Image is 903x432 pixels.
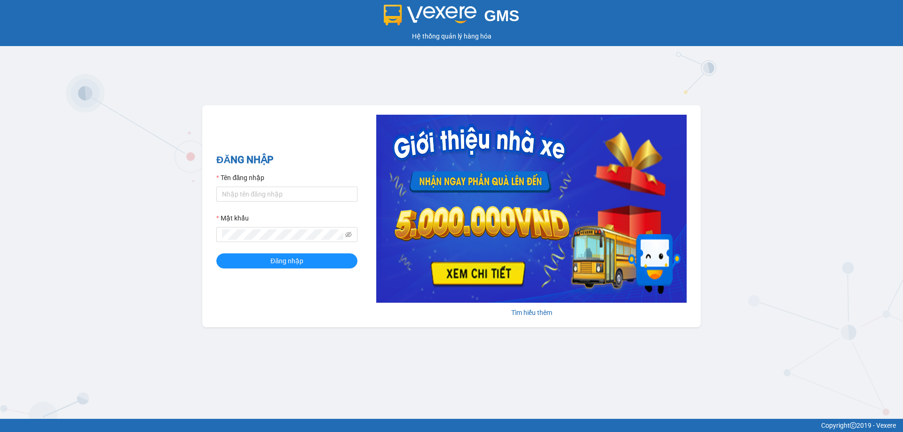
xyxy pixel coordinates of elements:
div: Hệ thống quản lý hàng hóa [2,31,901,41]
label: Mật khẩu [216,213,249,223]
h2: ĐĂNG NHẬP [216,152,357,168]
img: logo 2 [384,5,477,25]
div: Tìm hiểu thêm [376,307,687,318]
div: Copyright 2019 - Vexere [7,420,896,431]
input: Mật khẩu [222,229,343,240]
button: Đăng nhập [216,253,357,268]
span: copyright [850,422,856,429]
span: eye-invisible [345,231,352,238]
input: Tên đăng nhập [216,187,357,202]
label: Tên đăng nhập [216,173,264,183]
span: GMS [484,7,519,24]
span: Đăng nhập [270,256,303,266]
img: banner-0 [376,115,687,303]
a: GMS [384,14,520,22]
